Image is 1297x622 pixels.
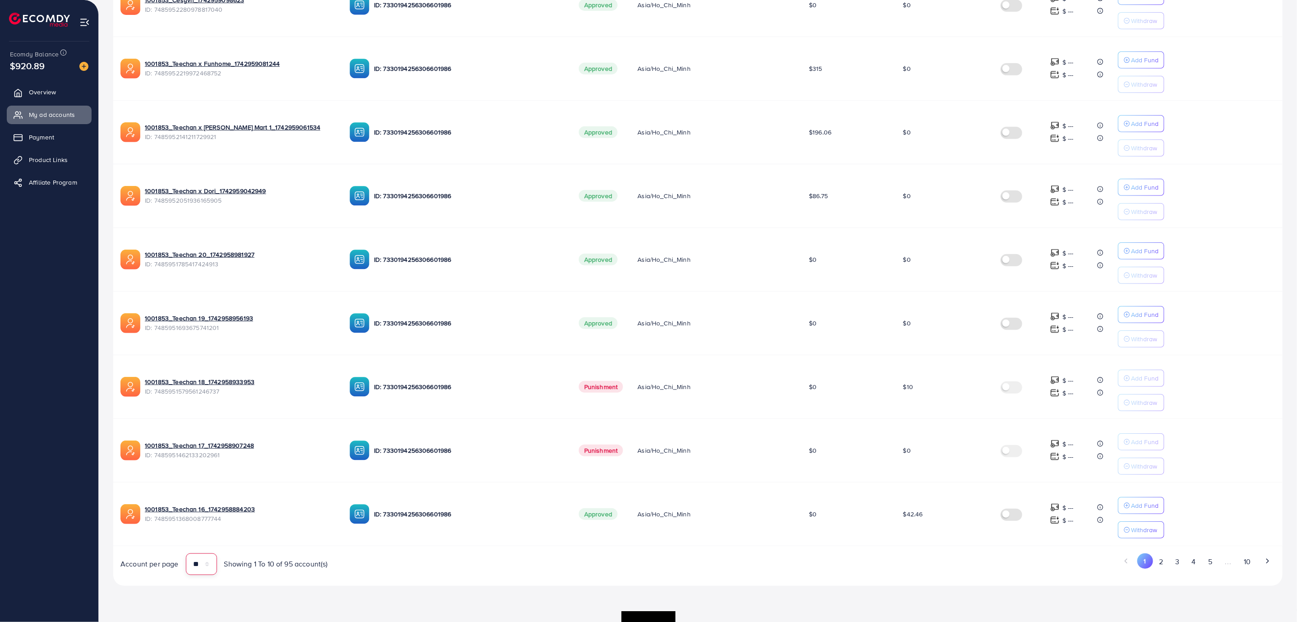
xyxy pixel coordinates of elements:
span: Affiliate Program [29,178,77,187]
span: $0 [903,319,911,328]
img: ic-ads-acc.e4c84228.svg [120,250,140,269]
span: Account per page [120,559,179,569]
button: Add Fund [1118,433,1164,450]
button: Add Fund [1118,497,1164,514]
p: $ --- [1062,311,1074,322]
p: Add Fund [1131,500,1159,511]
button: Withdraw [1118,139,1164,157]
button: Add Fund [1118,242,1164,260]
span: Showing 1 To 10 of 95 account(s) [224,559,328,569]
p: $ --- [1062,57,1074,68]
p: Withdraw [1131,143,1157,153]
span: $0 [809,255,817,264]
img: ic-ads-acc.e4c84228.svg [120,59,140,79]
span: Payment [29,133,54,142]
p: ID: 7330194256306601986 [374,63,564,74]
div: <span class='underline'>1001853_Teechan 16_1742958884203</span></br>7485951368008777744 [145,505,335,523]
button: Withdraw [1118,76,1164,93]
p: ID: 7330194256306601986 [374,254,564,265]
img: ic-ba-acc.ded83a64.svg [350,313,369,333]
a: 1001853_Teechan 18_1742958933953 [145,377,254,386]
span: Approved [579,63,618,74]
img: top-up amount [1050,503,1060,512]
img: ic-ba-acc.ded83a64.svg [350,59,369,79]
img: top-up amount [1050,376,1060,385]
button: Withdraw [1118,203,1164,220]
img: menu [79,17,90,28]
span: ID: 7485951693675741201 [145,323,335,332]
button: Withdraw [1118,330,1164,348]
img: top-up amount [1050,185,1060,194]
span: Asia/Ho_Chi_Minh [637,128,691,137]
p: Withdraw [1131,397,1157,408]
img: top-up amount [1050,388,1060,398]
span: $0 [809,510,817,519]
p: Add Fund [1131,436,1159,447]
span: $315 [809,64,822,73]
span: $0 [903,446,911,455]
p: ID: 7330194256306601986 [374,445,564,456]
span: Overview [29,88,56,97]
span: $0 [903,191,911,200]
button: Go to page 2 [1153,553,1169,570]
a: 1001853_Teechan x Dori_1742959042949 [145,186,266,195]
button: Go to page 1 [1137,553,1153,569]
p: Add Fund [1131,246,1159,256]
img: logo [9,13,70,27]
img: top-up amount [1050,121,1060,130]
img: top-up amount [1050,248,1060,258]
span: Approved [579,508,618,520]
span: Asia/Ho_Chi_Minh [637,319,691,328]
img: ic-ba-acc.ded83a64.svg [350,504,369,524]
span: Asia/Ho_Chi_Minh [637,446,691,455]
img: ic-ba-acc.ded83a64.svg [350,441,369,460]
span: Ecomdy Balance [10,50,59,59]
p: ID: 7330194256306601986 [374,190,564,201]
span: Approved [579,190,618,202]
p: $ --- [1062,184,1074,195]
span: Approved [579,254,618,265]
a: 1001853_Teechan 17_1742958907248 [145,441,254,450]
button: Go to next page [1260,553,1275,569]
button: Withdraw [1118,521,1164,538]
button: Add Fund [1118,306,1164,323]
button: Withdraw [1118,394,1164,411]
span: $0 [809,0,817,9]
a: Payment [7,128,92,146]
img: top-up amount [1050,261,1060,270]
p: $ --- [1062,70,1074,80]
a: 1001853_Teechan 19_1742958956193 [145,314,253,323]
p: $ --- [1062,375,1074,386]
p: Add Fund [1131,309,1159,320]
iframe: Chat [1259,581,1290,615]
span: ID: 7485951785417424913 [145,260,335,269]
button: Go to page 10 [1238,553,1257,570]
span: ID: 7485952219972468752 [145,69,335,78]
img: top-up amount [1050,6,1060,16]
span: $0 [809,382,817,391]
p: $ --- [1062,121,1074,131]
a: My ad accounts [7,106,92,124]
p: $ --- [1062,515,1074,526]
p: $ --- [1062,388,1074,399]
p: $ --- [1062,324,1074,335]
p: Withdraw [1131,15,1157,26]
div: <span class='underline'>1001853_Teechan 17_1742958907248</span></br>7485951462133202961 [145,441,335,460]
p: Withdraw [1131,334,1157,344]
p: ID: 7330194256306601986 [374,509,564,520]
span: ID: 7485952280978817040 [145,5,335,14]
img: ic-ads-acc.e4c84228.svg [120,313,140,333]
span: Asia/Ho_Chi_Minh [637,64,691,73]
img: ic-ads-acc.e4c84228.svg [120,441,140,460]
img: top-up amount [1050,197,1060,207]
button: Add Fund [1118,179,1164,196]
img: ic-ba-acc.ded83a64.svg [350,122,369,142]
img: ic-ads-acc.e4c84228.svg [120,186,140,206]
button: Withdraw [1118,458,1164,475]
div: <span class='underline'>1001853_Teechan x Funhome_1742959081244</span></br>7485952219972468752 [145,59,335,78]
a: Product Links [7,151,92,169]
ul: Pagination [705,553,1275,570]
span: My ad accounts [29,110,75,119]
p: Withdraw [1131,270,1157,281]
p: Withdraw [1131,206,1157,217]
